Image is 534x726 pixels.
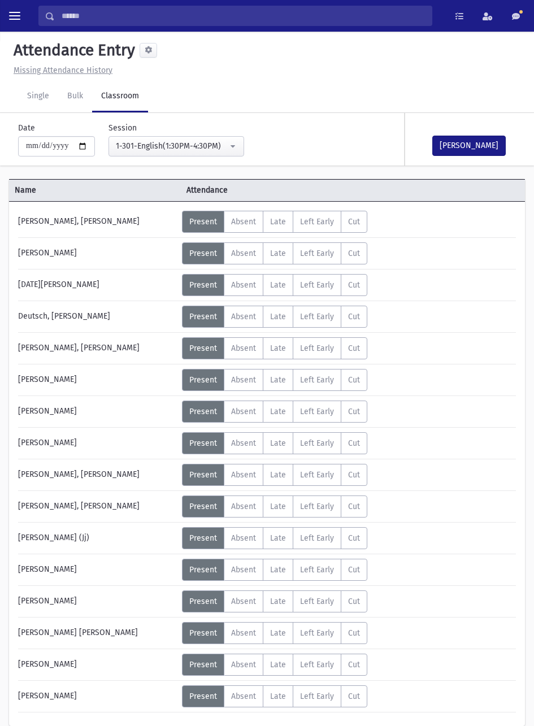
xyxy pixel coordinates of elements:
div: [PERSON_NAME], [PERSON_NAME] [12,211,182,233]
span: Present [189,344,217,353]
div: AttTypes [182,242,367,264]
span: Absent [231,660,256,670]
div: AttTypes [182,337,367,359]
span: Late [270,533,286,543]
span: Present [189,312,217,321]
div: AttTypes [182,654,367,676]
span: Cut [348,312,360,321]
div: [PERSON_NAME], [PERSON_NAME] [12,464,182,486]
span: Left Early [300,407,334,416]
span: Absent [231,375,256,385]
span: Absent [231,597,256,606]
span: Cut [348,692,360,701]
span: Late [270,565,286,575]
span: Late [270,249,286,258]
div: AttTypes [182,401,367,423]
span: Present [189,533,217,543]
span: Present [189,502,217,511]
div: AttTypes [182,685,367,707]
span: Cut [348,375,360,385]
span: Present [189,597,217,606]
div: AttTypes [182,527,367,549]
span: Absent [231,280,256,290]
div: [PERSON_NAME] [12,685,182,707]
span: Left Early [300,533,334,543]
u: Missing Attendance History [14,66,112,75]
a: Missing Attendance History [9,66,112,75]
div: [PERSON_NAME] [12,369,182,391]
span: Cut [348,280,360,290]
div: [PERSON_NAME] [12,401,182,423]
span: Left Early [300,217,334,227]
span: Absent [231,249,256,258]
div: [PERSON_NAME] [12,654,182,676]
span: Absent [231,217,256,227]
span: Cut [348,249,360,258]
span: Late [270,438,286,448]
input: Search [55,6,432,26]
span: Cut [348,565,360,575]
span: Absent [231,502,256,511]
div: AttTypes [182,495,367,518]
div: AttTypes [182,464,367,486]
div: AttTypes [182,590,367,612]
button: 1-301-English(1:30PM-4:30PM) [108,136,244,156]
div: AttTypes [182,559,367,581]
h5: Attendance Entry [9,41,135,60]
span: Present [189,375,217,385]
span: Cut [348,628,360,638]
span: Late [270,628,286,638]
span: Present [189,280,217,290]
div: [PERSON_NAME] [12,432,182,454]
span: Absent [231,533,256,543]
span: Present [189,249,217,258]
span: Cut [348,407,360,416]
button: [PERSON_NAME] [432,136,506,156]
div: AttTypes [182,274,367,296]
span: Cut [348,660,360,670]
span: Left Early [300,312,334,321]
span: Left Early [300,597,334,606]
button: toggle menu [5,6,25,26]
span: Absent [231,628,256,638]
span: Absent [231,470,256,480]
span: Late [270,470,286,480]
span: Cut [348,217,360,227]
div: [PERSON_NAME] [12,559,182,581]
span: Late [270,217,286,227]
span: Present [189,628,217,638]
span: Absent [231,312,256,321]
span: Late [270,312,286,321]
span: Left Early [300,249,334,258]
span: Present [189,660,217,670]
span: Attendance [181,184,482,196]
div: AttTypes [182,432,367,454]
span: Late [270,502,286,511]
a: Classroom [92,81,148,112]
a: Bulk [58,81,92,112]
div: 1-301-English(1:30PM-4:30PM) [116,140,228,152]
span: Late [270,660,286,670]
span: Absent [231,438,256,448]
div: AttTypes [182,306,367,328]
a: Single [18,81,58,112]
span: Late [270,280,286,290]
div: AttTypes [182,211,367,233]
div: [PERSON_NAME] [12,242,182,264]
div: [PERSON_NAME] [12,590,182,612]
span: Cut [348,470,360,480]
span: Present [189,407,217,416]
span: Present [189,470,217,480]
span: Absent [231,344,256,353]
span: Cut [348,438,360,448]
span: Left Early [300,438,334,448]
span: Absent [231,407,256,416]
span: Cut [348,597,360,606]
span: Left Early [300,628,334,638]
span: Cut [348,344,360,353]
span: Left Early [300,280,334,290]
span: Late [270,375,286,385]
span: Left Early [300,565,334,575]
span: Left Early [300,344,334,353]
div: AttTypes [182,369,367,391]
